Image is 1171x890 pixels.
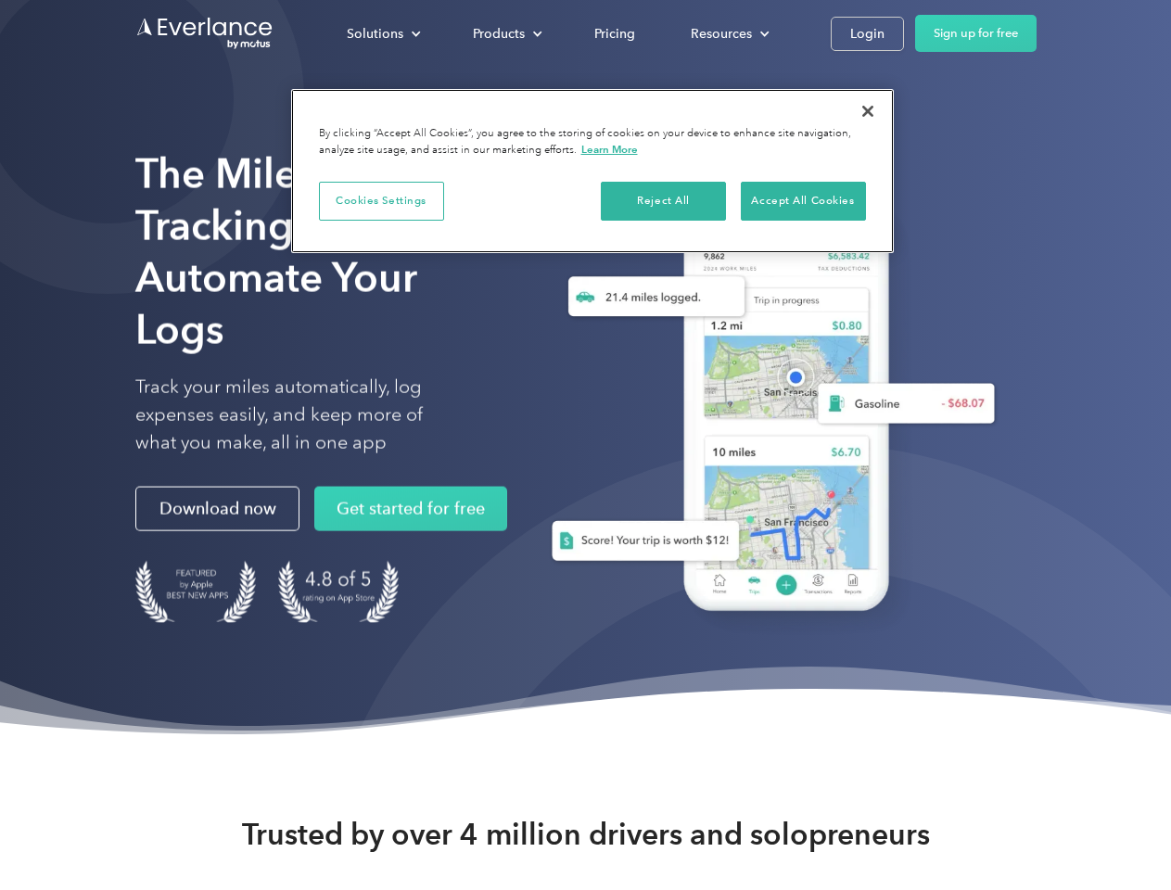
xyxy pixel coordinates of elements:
div: Resources [691,22,752,45]
div: Pricing [594,22,635,45]
div: Cookie banner [291,89,894,253]
a: Sign up for free [915,15,1037,52]
button: Accept All Cookies [741,182,866,221]
p: Track your miles automatically, log expenses easily, and keep more of what you make, all in one app [135,374,466,457]
div: Resources [672,18,784,50]
img: Badge for Featured by Apple Best New Apps [135,561,256,623]
button: Close [847,91,888,132]
a: Pricing [576,18,654,50]
button: Cookies Settings [319,182,444,221]
img: Everlance, mileage tracker app, expense tracking app [522,176,1010,639]
div: Privacy [291,89,894,253]
a: Login [831,17,904,51]
button: Reject All [601,182,726,221]
a: More information about your privacy, opens in a new tab [581,143,638,156]
a: Download now [135,487,299,531]
strong: Trusted by over 4 million drivers and solopreneurs [242,816,930,853]
div: Solutions [328,18,436,50]
div: Login [850,22,885,45]
div: Products [454,18,557,50]
img: 4.9 out of 5 stars on the app store [278,561,399,623]
div: Products [473,22,525,45]
a: Get started for free [314,487,507,531]
div: Solutions [347,22,403,45]
div: By clicking “Accept All Cookies”, you agree to the storing of cookies on your device to enhance s... [319,126,866,159]
a: Go to homepage [135,16,274,51]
